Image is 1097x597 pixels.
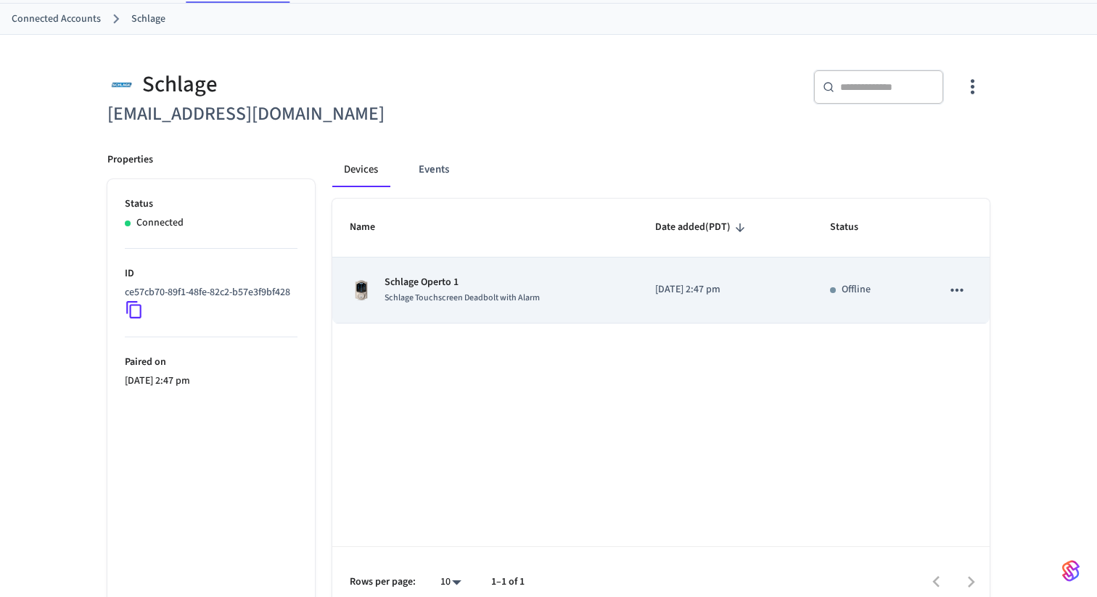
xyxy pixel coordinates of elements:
table: sticky table [332,199,990,324]
a: Schlage [131,12,165,27]
span: Date added(PDT) [655,216,749,239]
a: Connected Accounts [12,12,101,27]
p: Rows per page: [350,575,416,590]
p: Paired on [125,355,297,370]
img: SeamLogoGradient.69752ec5.svg [1062,559,1080,582]
img: Schlage Sense Smart Deadbolt with Camelot Trim, Front [350,279,373,302]
span: Status [830,216,877,239]
p: [DATE] 2:47 pm [655,282,796,297]
p: ce57cb70-89f1-48fe-82c2-b57e3f9bf428 [125,285,290,300]
p: Offline [842,282,871,297]
p: Connected [136,215,184,231]
span: Schlage Touchscreen Deadbolt with Alarm [385,292,540,304]
div: 10 [433,572,468,593]
p: [DATE] 2:47 pm [125,374,297,389]
p: Properties [107,152,153,168]
p: Status [125,197,297,212]
img: Schlage Logo, Square [107,70,136,99]
button: Events [407,152,461,187]
p: ID [125,266,297,281]
span: Name [350,216,394,239]
div: Schlage [107,70,540,99]
p: 1–1 of 1 [491,575,525,590]
p: Schlage Operto 1 [385,275,540,290]
div: connected account tabs [332,152,990,187]
button: Devices [332,152,390,187]
h6: [EMAIL_ADDRESS][DOMAIN_NAME] [107,99,540,129]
